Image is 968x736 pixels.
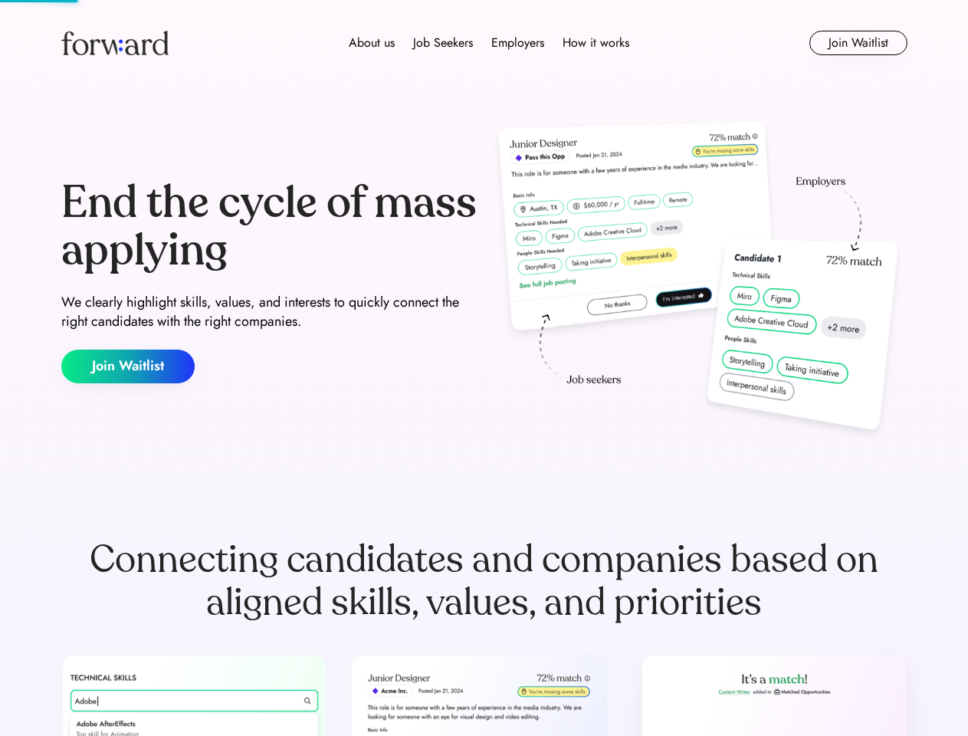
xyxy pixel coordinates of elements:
img: Forward logo [61,31,169,55]
img: hero-image.png [491,117,907,446]
div: Connecting candidates and companies based on aligned skills, values, and priorities [61,538,907,624]
div: About us [349,34,395,52]
button: Join Waitlist [809,31,907,55]
div: End the cycle of mass applying [61,179,478,274]
button: Join Waitlist [61,350,195,383]
div: Employers [491,34,544,52]
div: Job Seekers [413,34,473,52]
div: We clearly highlight skills, values, and interests to quickly connect the right candidates with t... [61,293,478,331]
div: How it works [563,34,629,52]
